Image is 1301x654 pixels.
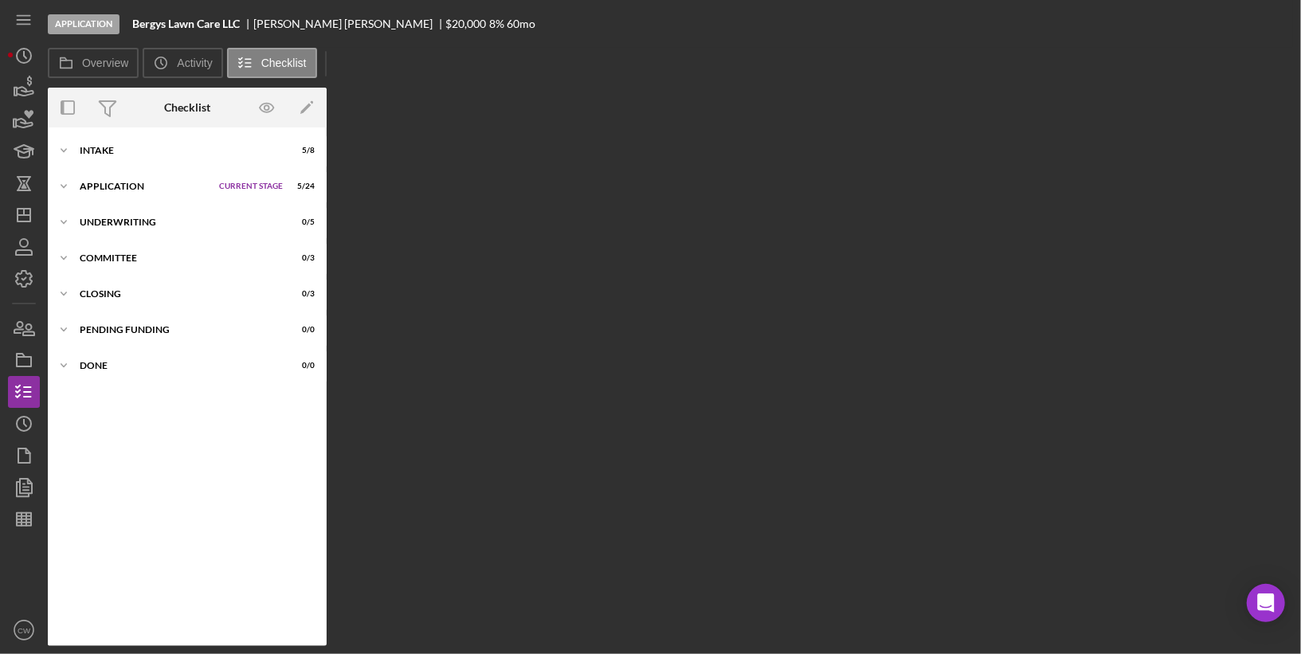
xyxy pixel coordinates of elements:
button: Overview [48,48,139,78]
div: 0 / 3 [286,253,315,263]
div: 0 / 5 [286,217,315,227]
div: Application [80,182,211,191]
button: CW [8,614,40,646]
div: Closing [80,289,275,299]
div: 5 / 8 [286,146,315,155]
label: Overview [82,57,128,69]
span: $20,000 [446,17,487,30]
div: 8 % [489,18,504,30]
div: Pending Funding [80,325,275,335]
button: Activity [143,48,222,78]
div: 0 / 0 [286,325,315,335]
div: 0 / 3 [286,289,315,299]
b: Bergys Lawn Care LLC [132,18,240,30]
div: Open Intercom Messenger [1247,584,1285,622]
div: Intake [80,146,275,155]
div: Checklist [164,101,210,114]
span: Current Stage [219,182,283,191]
div: 60 mo [507,18,535,30]
div: Application [48,14,120,34]
div: Committee [80,253,275,263]
text: CW [18,626,31,635]
div: 0 / 0 [286,361,315,370]
button: Checklist [227,48,317,78]
label: Checklist [261,57,307,69]
label: Activity [177,57,212,69]
div: 5 / 24 [286,182,315,191]
div: [PERSON_NAME] [PERSON_NAME] [253,18,446,30]
div: Done [80,361,275,370]
div: Underwriting [80,217,275,227]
